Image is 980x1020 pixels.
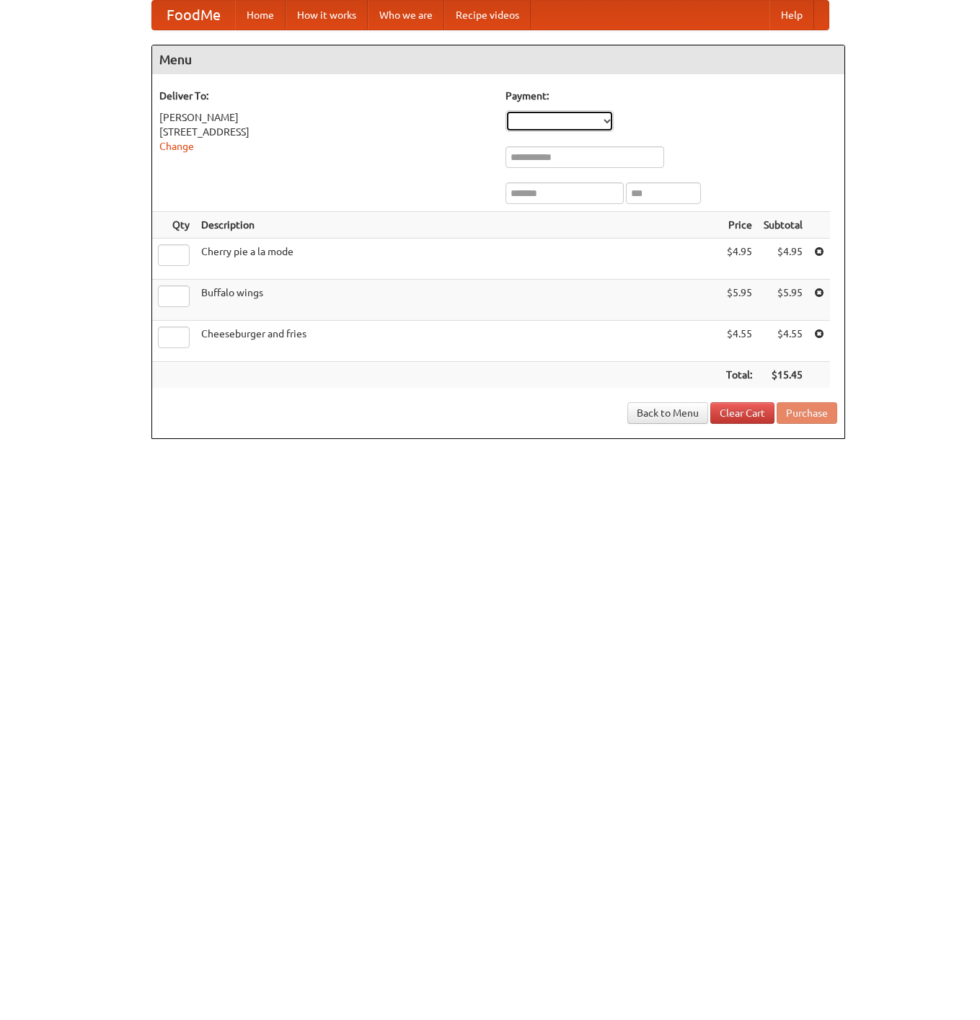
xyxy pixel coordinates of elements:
[777,402,837,424] button: Purchase
[758,239,808,280] td: $4.95
[195,280,720,321] td: Buffalo wings
[368,1,444,30] a: Who we are
[152,45,844,74] h4: Menu
[286,1,368,30] a: How it works
[720,362,758,389] th: Total:
[720,239,758,280] td: $4.95
[769,1,814,30] a: Help
[195,212,720,239] th: Description
[195,239,720,280] td: Cherry pie a la mode
[710,402,774,424] a: Clear Cart
[159,141,194,152] a: Change
[627,402,708,424] a: Back to Menu
[720,212,758,239] th: Price
[159,125,491,139] div: [STREET_ADDRESS]
[758,321,808,362] td: $4.55
[758,280,808,321] td: $5.95
[720,280,758,321] td: $5.95
[720,321,758,362] td: $4.55
[159,110,491,125] div: [PERSON_NAME]
[758,212,808,239] th: Subtotal
[235,1,286,30] a: Home
[195,321,720,362] td: Cheeseburger and fries
[159,89,491,103] h5: Deliver To:
[444,1,531,30] a: Recipe videos
[758,362,808,389] th: $15.45
[506,89,837,103] h5: Payment:
[152,212,195,239] th: Qty
[152,1,235,30] a: FoodMe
